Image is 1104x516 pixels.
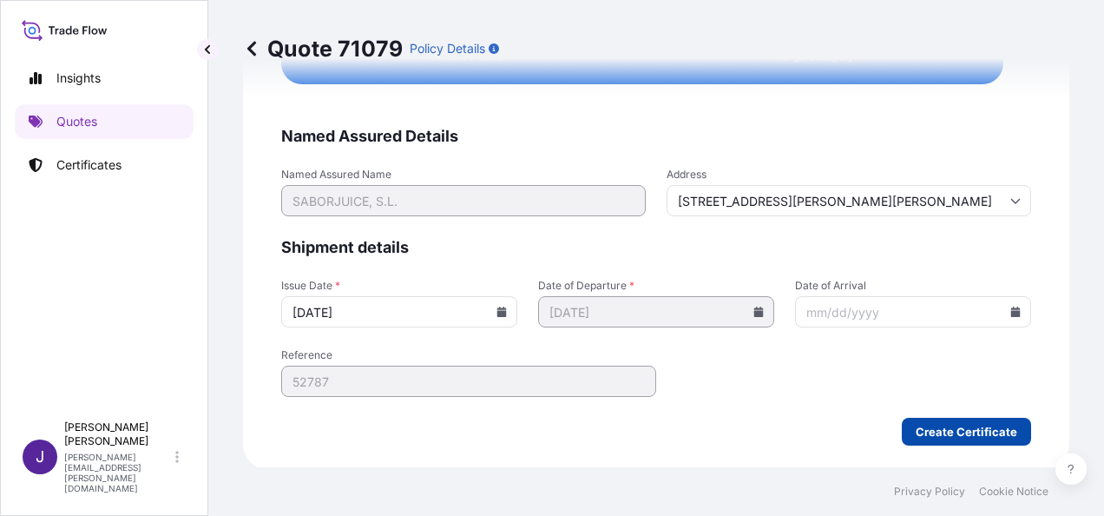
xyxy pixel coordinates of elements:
[667,168,1031,182] span: Address
[15,148,194,182] a: Certificates
[56,69,101,87] p: Insights
[281,296,517,327] input: mm/dd/yyyy
[894,485,965,499] a: Privacy Policy
[667,185,1031,216] input: Cargo owner address
[538,279,774,293] span: Date of Departure
[64,452,172,493] p: [PERSON_NAME][EMAIL_ADDRESS][PERSON_NAME][DOMAIN_NAME]
[36,448,44,466] span: J
[243,35,403,63] p: Quote 71079
[56,156,122,174] p: Certificates
[15,61,194,96] a: Insights
[795,296,1031,327] input: mm/dd/yyyy
[979,485,1048,499] a: Cookie Notice
[64,420,172,448] p: [PERSON_NAME] [PERSON_NAME]
[281,348,656,362] span: Reference
[795,279,1031,293] span: Date of Arrival
[916,423,1017,440] p: Create Certificate
[281,126,1031,147] span: Named Assured Details
[281,279,517,293] span: Issue Date
[281,366,656,397] input: Your internal reference
[15,104,194,139] a: Quotes
[281,237,1031,258] span: Shipment details
[281,168,646,182] span: Named Assured Name
[538,296,774,327] input: mm/dd/yyyy
[56,113,97,130] p: Quotes
[902,418,1031,446] button: Create Certificate
[410,40,485,57] p: Policy Details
